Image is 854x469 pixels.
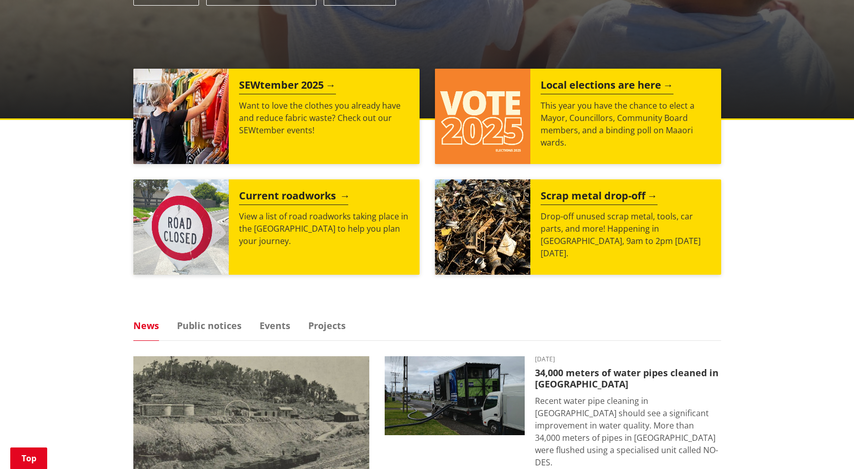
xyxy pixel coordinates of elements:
[133,179,420,275] a: Current roadworks View a list of road roadworks taking place in the [GEOGRAPHIC_DATA] to help you...
[133,321,159,330] a: News
[385,356,721,468] a: [DATE] 34,000 meters of water pipes cleaned in [GEOGRAPHIC_DATA] Recent water pipe cleaning in [G...
[541,210,711,259] p: Drop-off unused scrap metal, tools, car parts, and more! Happening in [GEOGRAPHIC_DATA], 9am to 2...
[535,368,721,390] h3: 34,000 meters of water pipes cleaned in [GEOGRAPHIC_DATA]
[435,69,721,164] a: Local elections are here This year you have the chance to elect a Mayor, Councillors, Community B...
[541,190,658,205] h2: Scrap metal drop-off
[535,395,721,468] p: Recent water pipe cleaning in [GEOGRAPHIC_DATA] should see a significant improvement in water qua...
[239,190,348,205] h2: Current roadworks
[239,99,409,136] p: Want to love the clothes you already have and reduce fabric waste? Check out our SEWtember events!
[807,426,844,463] iframe: Messenger Launcher
[435,179,530,275] img: Scrap metal collection
[260,321,290,330] a: Events
[133,69,420,164] a: SEWtember 2025 Want to love the clothes you already have and reduce fabric waste? Check out our S...
[10,447,47,469] a: Top
[133,179,229,275] img: Road closed sign
[435,69,530,164] img: Vote 2025
[177,321,242,330] a: Public notices
[535,356,721,362] time: [DATE]
[239,79,336,94] h2: SEWtember 2025
[385,356,525,435] img: NO-DES unit flushing water pipes in Huntly
[133,69,229,164] img: SEWtember
[435,179,721,275] a: A massive pile of rusted scrap metal, including wheels and various industrial parts, under a clea...
[541,79,673,94] h2: Local elections are here
[308,321,346,330] a: Projects
[541,99,711,149] p: This year you have the chance to elect a Mayor, Councillors, Community Board members, and a bindi...
[239,210,409,247] p: View a list of road roadworks taking place in the [GEOGRAPHIC_DATA] to help you plan your journey.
